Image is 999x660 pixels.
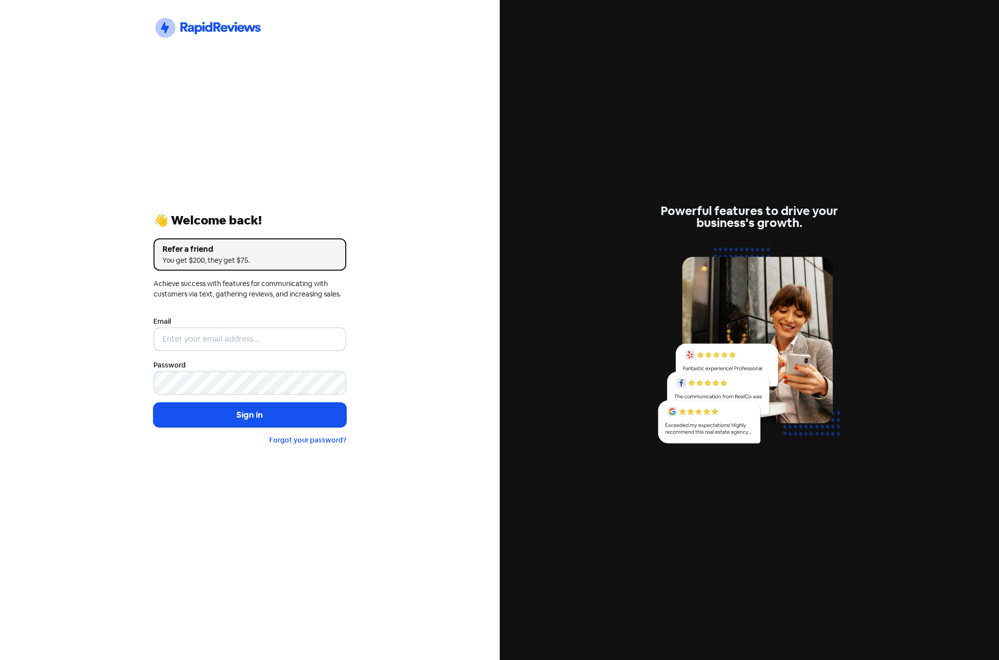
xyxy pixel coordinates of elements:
[154,403,346,428] button: Sign in
[154,327,346,351] input: Enter your email address...
[154,215,346,226] div: 👋 Welcome back!
[269,436,346,444] a: Forgot your password?
[154,316,171,327] label: Email
[154,279,346,299] div: Achieve success with features for communicating with customers via text, gathering reviews, and i...
[154,360,186,370] label: Password
[162,255,337,266] div: You get $200, they get $75.
[653,205,845,229] div: Powerful features to drive your business's growth.
[653,241,845,455] img: reviews
[162,243,337,255] div: Refer a friend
